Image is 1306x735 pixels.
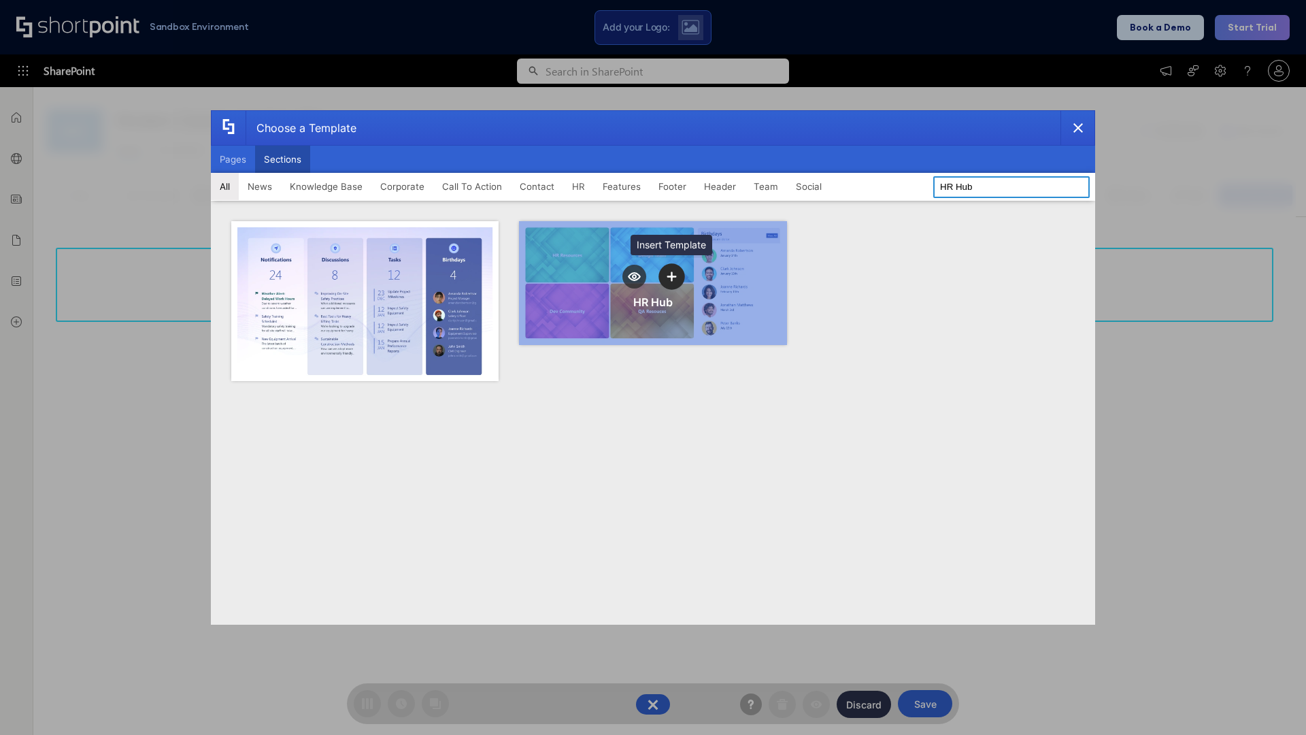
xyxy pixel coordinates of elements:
button: All [211,173,239,200]
div: HR Hub [633,295,673,309]
button: Features [594,173,650,200]
button: Sections [255,146,310,173]
button: News [239,173,281,200]
div: Choose a Template [246,111,356,145]
button: Corporate [371,173,433,200]
button: Footer [650,173,695,200]
button: Call To Action [433,173,511,200]
button: Social [787,173,831,200]
button: Contact [511,173,563,200]
div: template selector [211,110,1095,625]
button: HR [563,173,594,200]
iframe: Chat Widget [1061,577,1306,735]
button: Knowledge Base [281,173,371,200]
button: Team [745,173,787,200]
input: Search [933,176,1090,198]
button: Pages [211,146,255,173]
button: Header [695,173,745,200]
